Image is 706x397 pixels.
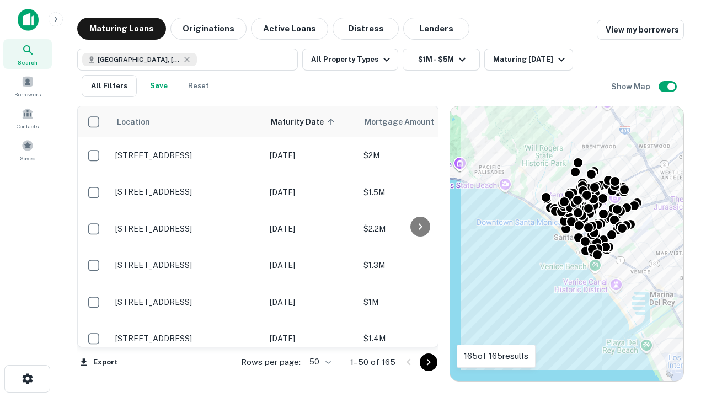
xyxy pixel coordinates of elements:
p: [DATE] [270,186,352,198]
p: 165 of 165 results [464,350,528,363]
button: Export [77,354,120,371]
a: Search [3,39,52,69]
p: $1M [363,296,474,308]
button: Originations [170,18,247,40]
span: Location [116,115,150,128]
img: capitalize-icon.png [18,9,39,31]
button: Go to next page [420,353,437,371]
button: Maturing Loans [77,18,166,40]
button: All Filters [82,75,137,97]
p: [DATE] [270,296,352,308]
a: Saved [3,135,52,165]
p: [STREET_ADDRESS] [115,151,259,160]
p: [STREET_ADDRESS] [115,297,259,307]
p: $1.5M [363,186,474,198]
span: Borrowers [14,90,41,99]
button: Reset [181,75,216,97]
a: Borrowers [3,71,52,101]
p: [STREET_ADDRESS] [115,334,259,344]
p: [STREET_ADDRESS] [115,224,259,234]
button: [GEOGRAPHIC_DATA], [GEOGRAPHIC_DATA], [GEOGRAPHIC_DATA] [77,49,298,71]
button: All Property Types [302,49,398,71]
p: [DATE] [270,149,352,162]
p: $1.4M [363,332,474,345]
p: 1–50 of 165 [350,356,395,369]
span: Saved [20,154,36,163]
p: [DATE] [270,223,352,235]
th: Mortgage Amount [358,106,479,137]
a: Contacts [3,103,52,133]
p: [DATE] [270,332,352,345]
p: [STREET_ADDRESS] [115,187,259,197]
p: $2M [363,149,474,162]
p: [STREET_ADDRESS] [115,260,259,270]
th: Maturity Date [264,106,358,137]
span: Contacts [17,122,39,131]
span: Search [18,58,38,67]
p: $2.2M [363,223,474,235]
p: [DATE] [270,259,352,271]
span: Mortgage Amount [365,115,448,128]
iframe: Chat Widget [651,309,706,362]
span: Maturity Date [271,115,338,128]
h6: Show Map [611,81,652,93]
span: [GEOGRAPHIC_DATA], [GEOGRAPHIC_DATA], [GEOGRAPHIC_DATA] [98,55,180,65]
a: View my borrowers [597,20,684,40]
p: Rows per page: [241,356,301,369]
p: $1.3M [363,259,474,271]
div: Maturing [DATE] [493,53,568,66]
button: Lenders [403,18,469,40]
div: 50 [305,354,333,370]
th: Location [110,106,264,137]
button: Distress [333,18,399,40]
button: Active Loans [251,18,328,40]
button: Save your search to get updates of matches that match your search criteria. [141,75,176,97]
button: Maturing [DATE] [484,49,573,71]
button: $1M - $5M [403,49,480,71]
div: 0 0 [450,106,683,381]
